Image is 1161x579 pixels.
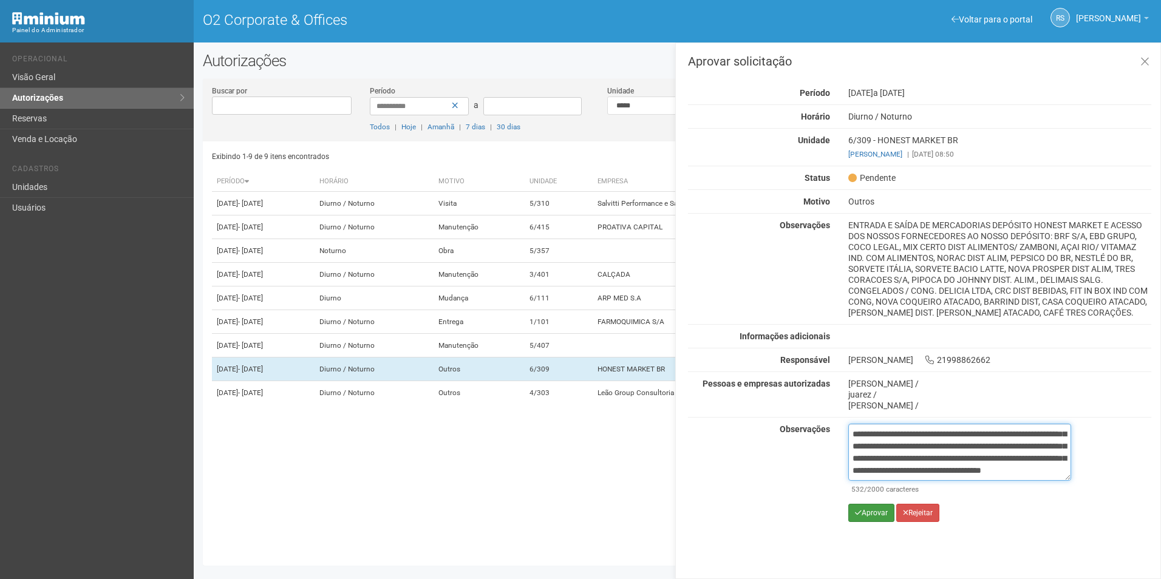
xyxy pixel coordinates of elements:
td: 5/407 [525,334,593,357]
span: - [DATE] [238,270,263,279]
td: Diurno / Noturno [315,215,434,239]
th: Unidade [525,172,593,192]
label: Período [370,86,395,96]
div: juarez / [848,389,1151,400]
th: Período [212,172,315,192]
span: - [DATE] [238,388,263,397]
td: 4/303 [525,381,593,405]
div: [DATE] [839,87,1160,98]
h2: Autorizações [203,52,1152,70]
td: 3/401 [525,263,593,286]
td: Diurno / Noturno [315,263,434,286]
td: [DATE] [212,239,315,263]
li: Operacional [12,55,185,67]
a: [PERSON_NAME] [848,150,902,158]
strong: Motivo [803,197,830,206]
label: Unidade [607,86,634,96]
span: 532 [851,485,864,493]
strong: Status [805,173,830,183]
a: [PERSON_NAME] [1076,15,1149,25]
button: Aprovar [848,504,894,522]
span: | [459,123,461,131]
td: Diurno / Noturno [315,381,434,405]
td: [DATE] [212,381,315,405]
span: - [DATE] [238,223,263,231]
span: a [474,100,478,110]
div: [DATE] 08:50 [848,149,1151,160]
td: Manutenção [434,215,525,239]
td: [DATE] [212,263,315,286]
strong: Observações [780,424,830,434]
strong: Informações adicionais [740,331,830,341]
td: Obra [434,239,525,263]
td: 6/111 [525,286,593,310]
span: - [DATE] [238,317,263,326]
span: - [DATE] [238,246,263,255]
td: Diurno / Noturno [315,192,434,215]
span: | [907,150,909,158]
td: 6/309 [525,357,593,381]
td: [DATE] [212,215,315,239]
div: Diurno / Noturno [839,111,1160,122]
a: Todos [370,123,390,131]
td: ARP MED S.A [593,286,861,310]
a: Fechar [1132,49,1157,75]
strong: Responsável [780,355,830,365]
td: Leão Group Consultoria de Negócios LTDA [593,381,861,405]
td: Salvitti Performance e Saúde [593,192,861,215]
span: | [395,123,397,131]
a: Voltar para o portal [952,15,1032,24]
td: Manutenção [434,263,525,286]
td: 5/357 [525,239,593,263]
td: Diurno / Noturno [315,310,434,334]
td: [DATE] [212,286,315,310]
label: Buscar por [212,86,247,96]
strong: Unidade [798,135,830,145]
h1: O2 Corporate & Offices [203,12,669,28]
strong: Horário [801,112,830,121]
td: Diurno / Noturno [315,334,434,357]
td: Outros [434,381,525,405]
span: Pendente [848,172,896,183]
th: Horário [315,172,434,192]
strong: Pessoas e empresas autorizadas [703,379,830,388]
img: Minium [12,12,85,25]
td: Visita [434,192,525,215]
td: Manutenção [434,334,525,357]
a: Hoje [401,123,416,131]
button: Rejeitar [896,504,939,522]
td: Noturno [315,239,434,263]
a: 30 dias [497,123,520,131]
td: [DATE] [212,357,315,381]
div: Outros [839,196,1160,207]
strong: Período [800,88,830,98]
td: Diurno / Noturno [315,357,434,381]
div: Painel do Administrador [12,25,185,36]
th: Motivo [434,172,525,192]
div: 6/309 - HONEST MARKET BR [839,135,1160,160]
span: - [DATE] [238,294,263,302]
strong: Observações [780,220,830,230]
div: [PERSON_NAME] / [848,400,1151,411]
td: 5/310 [525,192,593,215]
li: Cadastros [12,164,185,177]
div: ENTRADA E SAÍDA DE MERCADORIAS DEPÓSITO HONEST MARKET E ACESSO DOS NOSSOS FORNECEDORES AO NOSSO D... [839,220,1160,318]
td: Mudança [434,286,525,310]
td: [DATE] [212,334,315,357]
span: - [DATE] [238,365,263,373]
td: CALÇADA [593,263,861,286]
td: [DATE] [212,310,315,334]
td: HONEST MARKET BR [593,357,861,381]
div: [PERSON_NAME] 21998862662 [839,354,1160,365]
span: | [421,123,423,131]
a: 7 dias [466,123,485,131]
td: 6/415 [525,215,593,239]
th: Empresa [593,172,861,192]
td: PROATIVA CAPITAL [593,215,861,239]
div: [PERSON_NAME] / [848,378,1151,389]
span: a [DATE] [873,88,905,98]
span: - [DATE] [238,199,263,208]
div: Exibindo 1-9 de 9 itens encontrados [212,147,673,166]
div: /2000 caracteres [851,484,1068,495]
td: [DATE] [212,192,315,215]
